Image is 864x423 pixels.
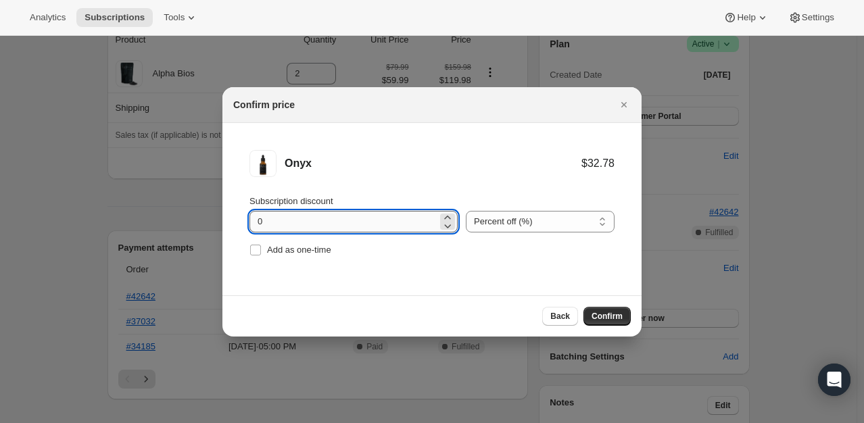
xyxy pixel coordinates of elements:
[615,95,633,114] button: Close
[155,8,206,27] button: Tools
[802,12,834,23] span: Settings
[76,8,153,27] button: Subscriptions
[164,12,185,23] span: Tools
[285,157,581,170] div: Onyx
[22,8,74,27] button: Analytics
[267,245,331,255] span: Add as one-time
[737,12,755,23] span: Help
[592,311,623,322] span: Confirm
[542,307,578,326] button: Back
[550,311,570,322] span: Back
[583,307,631,326] button: Confirm
[30,12,66,23] span: Analytics
[715,8,777,27] button: Help
[85,12,145,23] span: Subscriptions
[249,196,333,206] span: Subscription discount
[233,98,295,111] h2: Confirm price
[818,364,850,396] div: Open Intercom Messenger
[780,8,842,27] button: Settings
[581,157,615,170] div: $32.78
